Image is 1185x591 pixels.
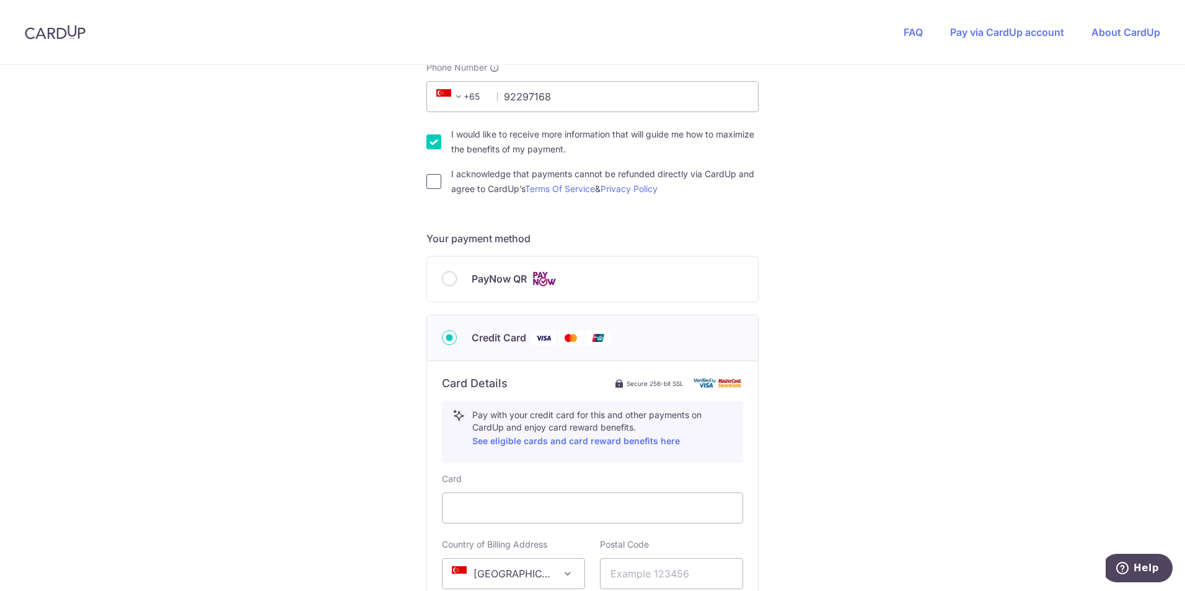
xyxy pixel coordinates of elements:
h5: Your payment method [426,231,759,246]
span: Secure 256-bit SSL [627,379,684,388]
img: Union Pay [586,330,610,346]
iframe: Secure card payment input frame [452,501,733,515]
span: Credit Card [472,330,526,345]
img: Cards logo [532,271,557,287]
iframe: Opens a widget where you can find more information [1106,554,1173,585]
a: Terms Of Service [525,183,595,194]
span: +65 [436,89,466,104]
span: PayNow QR [472,271,527,286]
div: PayNow QR Cards logo [442,271,743,287]
img: Mastercard [558,330,583,346]
img: card secure [694,378,743,388]
label: I would like to receive more information that will guide me how to maximize the benefits of my pa... [451,127,759,157]
img: CardUp [25,25,86,40]
a: Pay via CardUp account [950,26,1064,38]
a: About CardUp [1091,26,1160,38]
span: Phone Number [426,61,487,74]
label: Country of Billing Address [442,538,547,551]
a: Privacy Policy [601,183,658,194]
input: Example 123456 [600,558,743,589]
span: +65 [433,89,488,104]
h6: Card Details [442,376,508,391]
label: Card [442,473,462,485]
label: I acknowledge that payments cannot be refunded directly via CardUp and agree to CardUp’s & [451,167,759,196]
span: Singapore [443,559,584,589]
p: Pay with your credit card for this and other payments on CardUp and enjoy card reward benefits. [472,409,733,449]
a: See eligible cards and card reward benefits here [472,436,680,446]
div: Credit Card Visa Mastercard Union Pay [442,330,743,346]
a: FAQ [904,26,923,38]
span: Singapore [442,558,585,589]
img: Visa [531,330,556,346]
label: Postal Code [600,538,649,551]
